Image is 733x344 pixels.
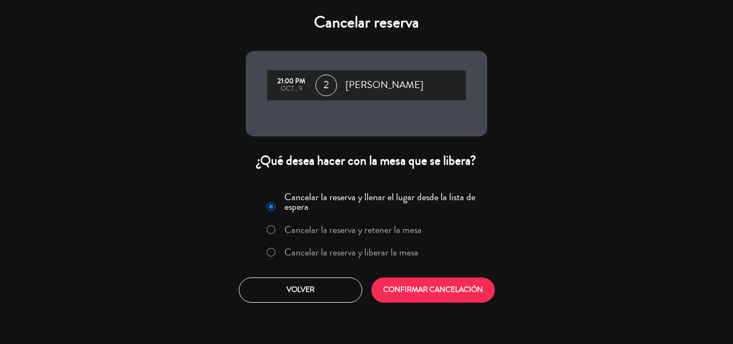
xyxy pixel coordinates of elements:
div: 21:00 PM [273,78,310,85]
label: Cancelar la reserva y liberar la mesa [284,247,419,257]
button: Volver [239,277,362,303]
button: CONFIRMAR CANCELACIÓN [371,277,495,303]
label: Cancelar la reserva y retener la mesa [284,225,422,235]
h4: Cancelar reserva [246,13,487,32]
span: 2 [316,75,337,96]
span: [PERSON_NAME] [346,77,423,93]
div: ¿Qué desea hacer con la mesa que se libera? [246,152,487,169]
div: oct., 9 [273,85,310,93]
label: Cancelar la reserva y llenar el lugar desde la lista de espera [284,192,481,211]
